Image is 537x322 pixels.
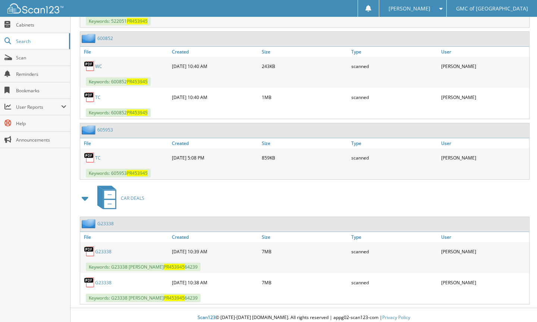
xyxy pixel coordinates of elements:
span: PR453945 [127,170,148,176]
span: PR453945 [127,78,148,85]
a: 600852 [97,35,113,41]
a: Created [170,47,260,57]
img: folder2.png [82,125,97,134]
span: Keywords: 600852 [86,108,151,117]
span: CAR DEALS [121,195,144,201]
iframe: Chat Widget [500,286,537,322]
span: Bookmarks [16,87,66,94]
span: PR453945 [127,109,148,116]
span: Search [16,38,65,44]
a: Type [349,138,439,148]
div: [PERSON_NAME] [439,244,529,259]
a: G23338 [97,220,114,227]
img: PDF.png [84,152,95,163]
img: PDF.png [84,246,95,257]
a: User [439,138,529,148]
a: WC [95,63,102,69]
span: GMC of [GEOGRAPHIC_DATA] [456,6,528,11]
span: PR453945 [164,295,185,301]
a: Created [170,138,260,148]
a: G23338 [95,248,112,255]
div: [PERSON_NAME] [439,150,529,165]
div: 243KB [260,59,350,74]
img: PDF.png [84,61,95,72]
a: Type [349,47,439,57]
a: User [439,232,529,242]
div: scanned [349,150,439,165]
span: Keywords: 600852 [86,77,151,86]
div: [DATE] 10:39 AM [170,244,260,259]
a: Size [260,47,350,57]
div: [PERSON_NAME] [439,59,529,74]
div: 1MB [260,90,350,105]
span: Keywords: 522051 [86,17,151,25]
div: [DATE] 10:38 AM [170,275,260,290]
a: TC [95,94,101,100]
a: File [80,232,170,242]
span: Keywords: G23338 [PERSON_NAME] 64239 [86,263,201,271]
a: Privacy Policy [382,314,410,321]
div: [DATE] 10:40 AM [170,90,260,105]
img: folder2.png [82,34,97,43]
a: Type [349,232,439,242]
a: Created [170,232,260,242]
div: scanned [349,275,439,290]
a: Size [260,138,350,148]
div: [PERSON_NAME] [439,275,529,290]
span: PR453945 [127,18,148,24]
a: CAR DEALS [93,183,144,213]
img: PDF.png [84,277,95,288]
div: 7MB [260,275,350,290]
a: TC [95,155,101,161]
a: Size [260,232,350,242]
span: [PERSON_NAME] [389,6,430,11]
a: File [80,47,170,57]
img: scan123-logo-white.svg [7,3,63,13]
img: PDF.png [84,92,95,103]
div: scanned [349,244,439,259]
span: Scan123 [198,314,216,321]
a: G23338 [95,279,112,286]
div: [DATE] 10:40 AM [170,59,260,74]
span: Help [16,120,66,127]
span: Keywords: G23338 [PERSON_NAME] 64239 [86,294,201,302]
a: 605953 [97,127,113,133]
span: Cabinets [16,22,66,28]
span: User Reports [16,104,61,110]
div: [PERSON_NAME] [439,90,529,105]
a: User [439,47,529,57]
div: [DATE] 5:08 PM [170,150,260,165]
div: scanned [349,59,439,74]
span: Keywords: 605953 [86,169,151,177]
span: Reminders [16,71,66,77]
a: File [80,138,170,148]
div: 7MB [260,244,350,259]
img: folder2.png [82,219,97,228]
span: Announcements [16,137,66,143]
div: scanned [349,90,439,105]
span: PR453945 [164,264,185,270]
span: Scan [16,55,66,61]
div: 859KB [260,150,350,165]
